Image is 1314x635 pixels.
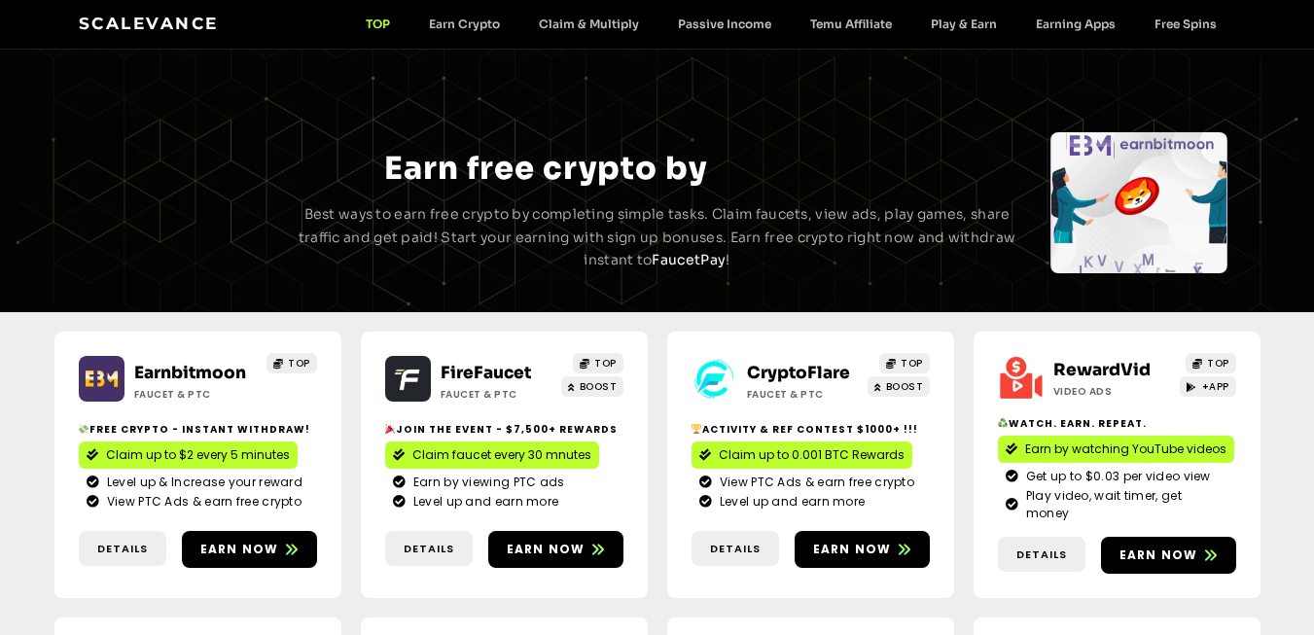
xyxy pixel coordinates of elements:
[385,441,599,469] a: Claim faucet every 30 mnutes
[1119,547,1198,564] span: Earn now
[507,541,586,558] span: Earn now
[408,474,565,491] span: Earn by viewing PTC ads
[1016,547,1067,563] span: Details
[1025,441,1226,458] span: Earn by watching YouTube videos
[652,251,726,268] a: FaucetPay
[998,436,1234,463] a: Earn by watching YouTube videos
[1016,17,1135,31] a: Earning Apps
[266,353,317,373] a: TOP
[200,541,279,558] span: Earn now
[719,446,905,464] span: Claim up to 0.001 BTC Rewards
[886,379,924,394] span: BOOST
[1186,353,1236,373] a: TOP
[561,376,623,397] a: BOOST
[747,387,869,402] h2: Faucet & PTC
[86,132,263,273] div: Slides
[710,541,761,557] span: Details
[791,17,911,31] a: Temu Affiliate
[1202,379,1229,394] span: +APP
[288,356,310,370] span: TOP
[79,531,166,567] a: Details
[911,17,1016,31] a: Play & Earn
[573,353,623,373] a: TOP
[346,17,409,31] a: TOP
[580,379,618,394] span: BOOST
[901,356,923,370] span: TOP
[79,14,219,33] a: Scalevance
[519,17,658,31] a: Claim & Multiply
[879,353,930,373] a: TOP
[79,441,298,469] a: Claim up to $2 every 5 minutes
[296,203,1019,272] p: Best ways to earn free crypto by completing simple tasks. Claim faucets, view ads, play games, sh...
[1101,537,1236,574] a: Earn now
[998,416,1236,431] h2: Watch. Earn. Repeat.
[1135,17,1236,31] a: Free Spins
[385,531,473,567] a: Details
[998,537,1085,573] a: Details
[692,531,779,567] a: Details
[102,474,302,491] span: Level up & Increase your reward
[715,493,866,511] span: Level up and earn more
[1050,132,1227,273] div: Slides
[488,531,623,568] a: Earn now
[385,424,395,434] img: 🎉
[134,387,256,402] h2: Faucet & PTC
[404,541,454,557] span: Details
[1021,468,1211,485] span: Get up to $0.03 per video view
[1207,356,1229,370] span: TOP
[79,422,317,437] h2: Free crypto - Instant withdraw!
[692,422,930,437] h2: Activity & ref contest $1000+ !!!
[102,493,302,511] span: View PTC Ads & earn free crypto
[594,356,617,370] span: TOP
[692,424,701,434] img: 🏆
[747,363,850,383] a: CryptoFlare
[412,446,591,464] span: Claim faucet every 30 mnutes
[813,541,892,558] span: Earn now
[1180,376,1236,397] a: +APP
[692,441,912,469] a: Claim up to 0.001 BTC Rewards
[79,424,89,434] img: 💸
[385,422,623,437] h2: Join the event - $7,500+ Rewards
[182,531,317,568] a: Earn now
[441,387,562,402] h2: Faucet & PTC
[134,363,246,383] a: Earnbitmoon
[1053,384,1175,399] h2: Video ads
[868,376,930,397] a: BOOST
[346,17,1236,31] nav: Menu
[1053,360,1151,380] a: RewardVid
[408,493,559,511] span: Level up and earn more
[409,17,519,31] a: Earn Crypto
[441,363,531,383] a: FireFaucet
[795,531,930,568] a: Earn now
[106,446,290,464] span: Claim up to $2 every 5 minutes
[998,418,1008,428] img: ♻️
[658,17,791,31] a: Passive Income
[1021,487,1228,522] span: Play video, wait timer, get money
[715,474,914,491] span: View PTC Ads & earn free crypto
[97,541,148,557] span: Details
[384,149,707,188] span: Earn free crypto by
